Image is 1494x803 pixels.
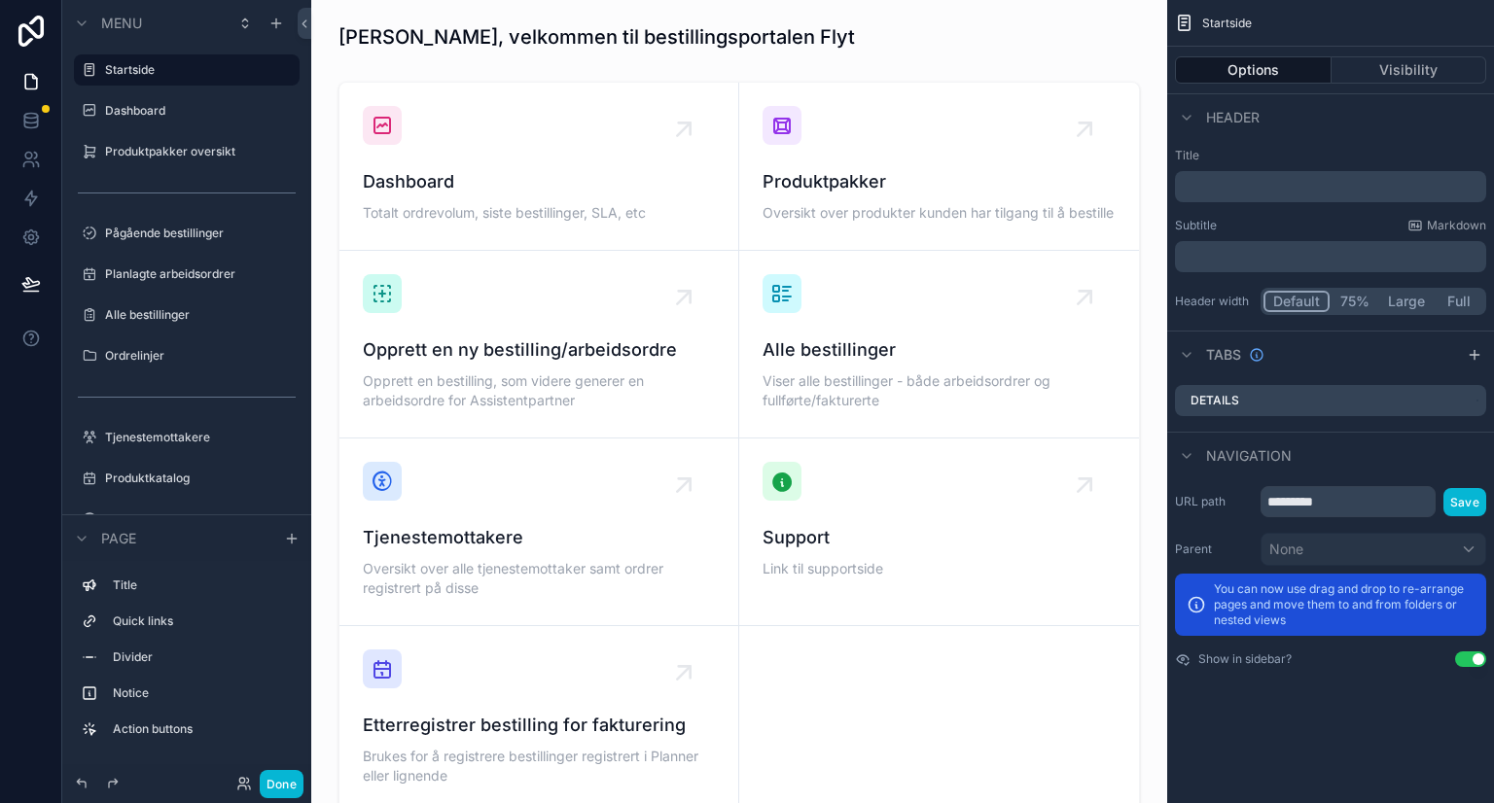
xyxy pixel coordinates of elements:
[101,529,136,548] span: Page
[1175,494,1253,509] label: URL path
[113,613,292,629] label: Quick links
[105,103,296,119] label: Dashboard
[1443,488,1486,516] button: Save
[1206,108,1260,127] span: Header
[1330,291,1379,312] button: 75%
[1261,533,1486,566] button: None
[1175,171,1486,202] div: scrollable content
[1175,148,1486,163] label: Title
[62,561,311,764] div: scrollable content
[1191,393,1239,408] label: Details
[1206,345,1241,365] span: Tabs
[105,511,296,527] label: Tilgangsbrukere
[105,266,296,282] label: Planlagte arbeidsordrer
[1175,241,1486,272] div: scrollable content
[105,348,296,364] label: Ordrelinjer
[113,685,292,701] label: Notice
[1175,294,1253,309] label: Header width
[1379,291,1434,312] button: Large
[1427,218,1486,233] span: Markdown
[105,226,296,241] label: Pågående bestillinger
[1202,16,1252,31] span: Startside
[1407,218,1486,233] a: Markdown
[1269,540,1303,559] span: None
[1175,218,1217,233] label: Subtitle
[1434,291,1483,312] button: Full
[1175,56,1332,84] button: Options
[1198,651,1292,667] label: Show in sidebar?
[1206,446,1292,466] span: Navigation
[105,307,296,323] label: Alle bestillinger
[105,430,296,445] label: Tjenestemottakere
[260,770,303,798] button: Done
[105,62,288,78] label: Startside
[1332,56,1487,84] button: Visibility
[1214,581,1475,628] p: You can now use drag and drop to re-arrange pages and move them to and from folders or nested views
[1263,291,1330,312] button: Default
[113,721,292,737] label: Action buttons
[113,577,292,593] label: Title
[101,14,142,33] span: Menu
[105,144,296,159] label: Produktpakker oversikt
[113,649,292,665] label: Divider
[1175,541,1253,557] label: Parent
[105,471,296,486] label: Produktkatalog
